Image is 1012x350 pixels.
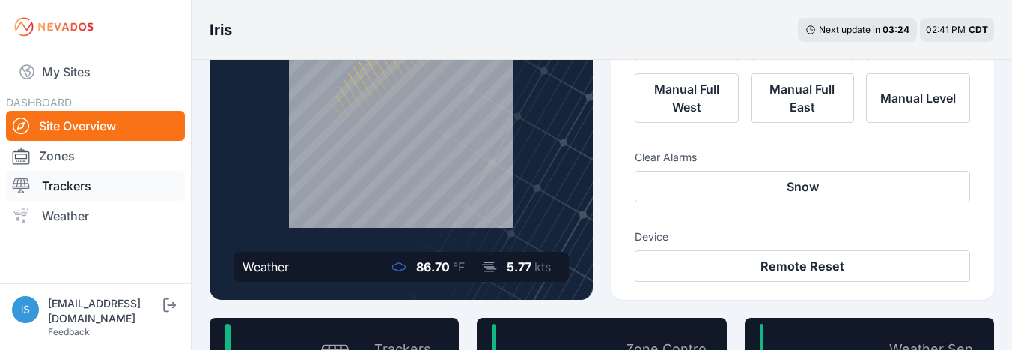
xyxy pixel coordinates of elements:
[866,73,970,123] button: Manual Level
[48,326,90,337] a: Feedback
[635,229,970,244] h3: Device
[12,15,96,39] img: Nevados
[416,259,450,274] span: 86.70
[6,141,185,171] a: Zones
[453,259,465,274] span: °F
[210,10,232,49] nav: Breadcrumb
[635,73,739,123] button: Manual Full West
[819,24,880,35] span: Next update in
[534,259,551,274] span: kts
[883,24,909,36] div: 03 : 24
[635,171,970,202] button: Snow
[635,150,970,165] h3: Clear Alarms
[751,73,855,123] button: Manual Full East
[6,96,72,109] span: DASHBOARD
[926,24,966,35] span: 02:41 PM
[507,259,531,274] span: 5.77
[6,111,185,141] a: Site Overview
[6,201,185,231] a: Weather
[243,258,289,276] div: Weather
[6,54,185,90] a: My Sites
[635,250,970,282] button: Remote Reset
[48,296,160,326] div: [EMAIL_ADDRESS][DOMAIN_NAME]
[969,24,988,35] span: CDT
[12,296,39,323] img: iswagart@prim.com
[210,19,232,40] h3: Iris
[6,171,185,201] a: Trackers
